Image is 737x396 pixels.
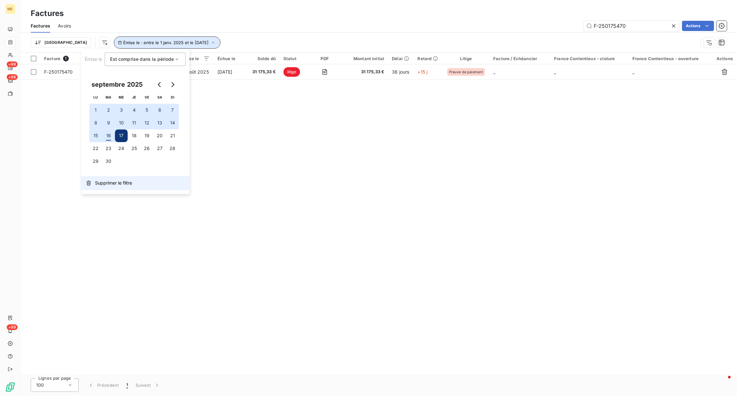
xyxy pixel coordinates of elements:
[31,37,91,48] button: [GEOGRAPHIC_DATA]
[493,69,495,75] span: _
[583,21,679,31] input: Rechercher
[115,104,128,116] button: 3
[388,64,414,80] td: 36 jours
[123,40,209,45] span: Émise le : entre le 1 janv. 2025 et le [DATE]
[128,129,140,142] button: 18
[128,142,140,155] button: 25
[313,56,337,61] div: PDF
[126,382,128,388] span: 1
[84,378,123,392] button: Précédent
[132,378,164,392] button: Suivant
[166,104,179,116] button: 7
[449,70,483,74] span: Preuve de paiement
[128,104,140,116] button: 4
[31,8,64,19] h3: Factures
[44,69,73,75] span: F-250175470
[89,142,102,155] button: 22
[89,79,145,90] div: septembre 2025
[114,36,220,49] button: Émise le : entre le 1 janv. 2025 et le [DATE]
[102,104,115,116] button: 2
[95,180,132,186] span: Supprimer le filtre
[392,56,410,61] div: Délai
[140,91,153,104] th: vendredi
[140,129,153,142] button: 19
[7,61,18,67] span: +99
[140,142,153,155] button: 26
[252,56,276,61] div: Solde dû
[345,56,384,61] div: Montant initial
[102,129,115,142] button: 16
[153,142,166,155] button: 27
[128,91,140,104] th: jeudi
[89,155,102,168] button: 29
[554,69,556,75] span: _
[632,56,709,61] div: France Contentieux - ouverture
[102,155,115,168] button: 30
[102,91,115,104] th: mardi
[417,56,439,61] div: Retard
[554,56,625,61] div: France Contentieux - cloture
[36,382,44,388] span: 100
[89,104,102,116] button: 1
[283,67,300,77] span: litige
[63,56,69,61] span: 1
[214,64,248,80] td: [DATE]
[166,129,179,142] button: 21
[5,382,15,392] img: Logo LeanPay
[345,69,384,75] span: 31 175,33 €
[58,23,71,29] span: Avoirs
[44,56,60,61] span: Facture
[166,142,179,155] button: 28
[166,91,179,104] th: dimanche
[89,129,102,142] button: 15
[89,116,102,129] button: 8
[447,56,486,61] div: Litige
[115,129,128,142] button: 17
[153,129,166,142] button: 20
[7,324,18,330] span: +99
[102,116,115,129] button: 9
[81,176,189,190] button: Supprimer le filtre
[110,56,174,62] span: Est comprise dans la période
[283,56,305,61] div: Statut
[682,21,714,31] button: Actions
[716,56,733,61] div: Actions
[493,56,546,61] div: Facture / Echéancier
[153,104,166,116] button: 6
[31,23,50,29] span: Factures
[7,74,18,80] span: +99
[89,91,102,104] th: lundi
[181,56,210,61] div: Émise le
[5,4,15,14] div: ME
[123,378,132,392] button: 1
[252,69,276,75] span: 31 175,33 €
[166,78,179,91] button: Go to next month
[102,142,115,155] button: 23
[715,374,731,390] iframe: Intercom live chat
[153,78,166,91] button: Go to previous month
[178,64,214,80] td: 11 août 2025
[218,56,244,61] div: Échue le
[417,69,427,75] span: +15 j
[632,69,634,75] span: _
[166,116,179,129] button: 14
[115,91,128,104] th: mercredi
[153,116,166,129] button: 13
[140,116,153,129] button: 12
[153,91,166,104] th: samedi
[140,104,153,116] button: 5
[115,142,128,155] button: 24
[85,56,102,62] span: Émise le
[115,116,128,129] button: 10
[128,116,140,129] button: 11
